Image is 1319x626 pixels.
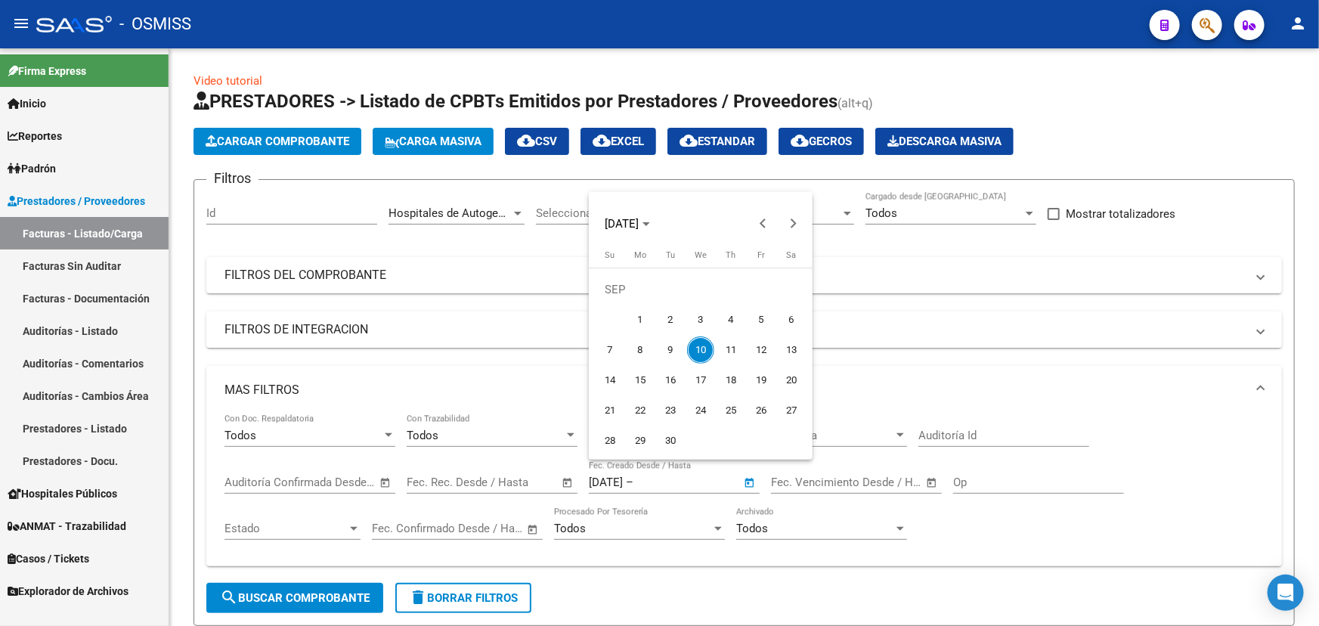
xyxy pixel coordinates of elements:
[746,335,776,365] button: September 12, 2025
[627,336,654,364] span: 8
[716,305,746,335] button: September 4, 2025
[746,305,776,335] button: September 5, 2025
[687,306,714,333] span: 3
[655,305,686,335] button: September 2, 2025
[655,365,686,395] button: September 16, 2025
[776,305,807,335] button: September 6, 2025
[686,395,716,426] button: September 24, 2025
[595,426,625,456] button: September 28, 2025
[625,426,655,456] button: September 29, 2025
[657,367,684,394] span: 16
[596,336,624,364] span: 7
[716,335,746,365] button: September 11, 2025
[786,250,796,260] span: Sa
[748,397,775,424] span: 26
[657,427,684,454] span: 30
[778,397,805,424] span: 27
[779,209,809,239] button: Next month
[717,306,745,333] span: 4
[748,306,775,333] span: 5
[655,426,686,456] button: September 30, 2025
[627,397,654,424] span: 22
[596,427,624,454] span: 28
[686,365,716,395] button: September 17, 2025
[625,335,655,365] button: September 8, 2025
[776,335,807,365] button: September 13, 2025
[778,336,805,364] span: 13
[695,250,707,260] span: We
[717,367,745,394] span: 18
[657,306,684,333] span: 2
[595,335,625,365] button: September 7, 2025
[625,365,655,395] button: September 15, 2025
[625,305,655,335] button: September 1, 2025
[746,395,776,426] button: September 26, 2025
[1268,575,1304,611] div: Open Intercom Messenger
[655,335,686,365] button: September 9, 2025
[596,397,624,424] span: 21
[627,427,654,454] span: 29
[666,250,675,260] span: Tu
[687,336,714,364] span: 10
[634,250,646,260] span: Mo
[746,365,776,395] button: September 19, 2025
[595,365,625,395] button: September 14, 2025
[726,250,735,260] span: Th
[605,250,615,260] span: Su
[717,336,745,364] span: 11
[778,367,805,394] span: 20
[748,367,775,394] span: 19
[776,395,807,426] button: September 27, 2025
[776,365,807,395] button: September 20, 2025
[627,306,654,333] span: 1
[595,274,807,305] td: SEP
[625,395,655,426] button: September 22, 2025
[655,395,686,426] button: September 23, 2025
[687,397,714,424] span: 24
[595,395,625,426] button: September 21, 2025
[716,395,746,426] button: September 25, 2025
[657,397,684,424] span: 23
[596,367,624,394] span: 14
[748,336,775,364] span: 12
[687,367,714,394] span: 17
[757,250,765,260] span: Fr
[599,210,656,237] button: Choose month and year
[657,336,684,364] span: 9
[605,217,639,231] span: [DATE]
[778,306,805,333] span: 6
[686,305,716,335] button: September 3, 2025
[717,397,745,424] span: 25
[716,365,746,395] button: September 18, 2025
[748,209,779,239] button: Previous month
[627,367,654,394] span: 15
[686,335,716,365] button: September 10, 2025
